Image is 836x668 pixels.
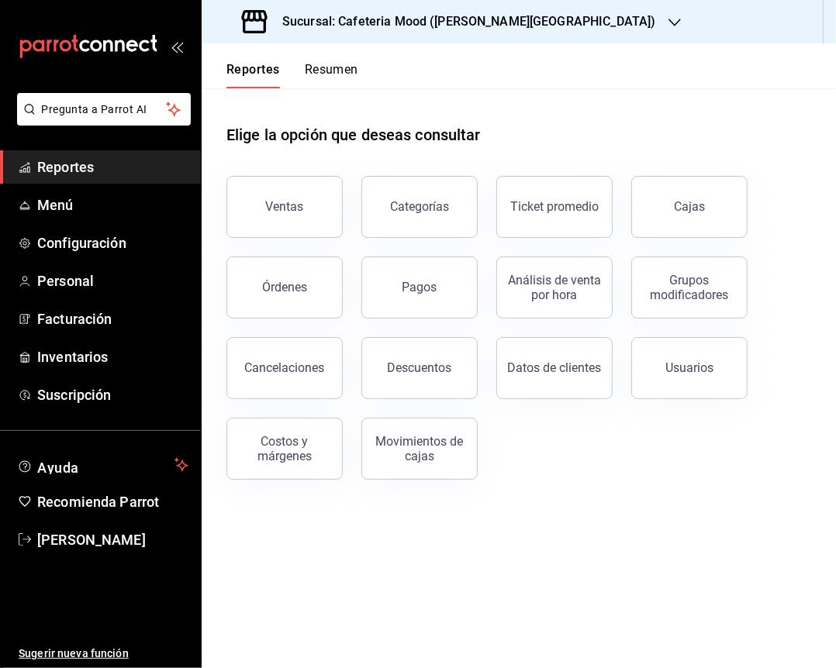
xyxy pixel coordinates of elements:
span: Personal [37,270,188,291]
div: Grupos modificadores [641,273,738,302]
div: Usuarios [665,360,713,375]
span: Inventarios [37,346,188,367]
div: navigation tabs [226,62,358,88]
a: Pregunta a Parrot AI [11,112,191,129]
div: Ticket promedio [510,199,599,214]
span: Configuración [37,232,188,253]
div: Órdenes [262,280,307,294]
button: Descuentos [361,337,478,399]
button: Categorías [361,176,478,238]
button: Análisis de venta por hora [496,257,613,319]
button: Cajas [631,176,748,238]
button: Pagos [361,257,478,319]
span: Pregunta a Parrot AI [42,102,167,118]
span: Facturación [37,308,188,329]
div: Ventas [266,199,304,214]
h3: Sucursal: Cafeteria Mood ([PERSON_NAME][GEOGRAPHIC_DATA]) [270,12,656,31]
span: Sugerir nueva función [19,646,188,662]
div: Cajas [674,199,705,214]
div: Categorías [390,199,449,214]
span: Ayuda [37,456,168,474]
button: Ticket promedio [496,176,613,238]
button: Datos de clientes [496,337,613,399]
span: Menú [37,195,188,215]
button: open_drawer_menu [171,40,183,53]
div: Cancelaciones [245,360,325,375]
button: Grupos modificadores [631,257,748,319]
span: Reportes [37,157,188,177]
button: Movimientos de cajas [361,418,478,480]
div: Pagos [402,280,437,294]
div: Costos y márgenes [237,434,333,463]
span: [PERSON_NAME] [37,529,188,550]
span: Suscripción [37,384,188,405]
div: Movimientos de cajas [371,434,468,463]
button: Reportes [226,62,280,88]
button: Costos y márgenes [226,418,343,480]
span: Recomienda Parrot [37,491,188,512]
button: Resumen [305,62,358,88]
button: Ventas [226,176,343,238]
button: Cancelaciones [226,337,343,399]
div: Análisis de venta por hora [506,273,603,302]
h1: Elige la opción que deseas consultar [226,123,481,146]
div: Descuentos [388,360,452,375]
button: Órdenes [226,257,343,319]
button: Pregunta a Parrot AI [17,93,191,126]
button: Usuarios [631,337,748,399]
div: Datos de clientes [508,360,602,375]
